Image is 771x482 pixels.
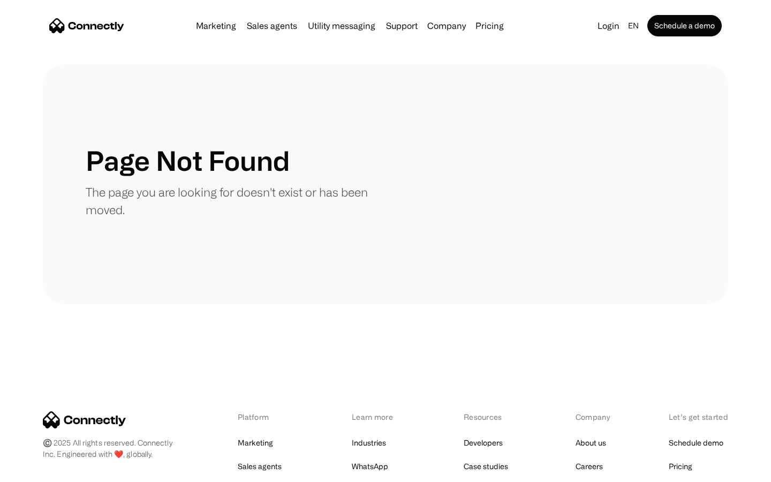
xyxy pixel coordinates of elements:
[427,18,466,33] div: Company
[352,459,388,474] a: WhatsApp
[669,435,723,450] a: Schedule demo
[647,15,722,36] a: Schedule a demo
[576,459,603,474] a: Careers
[669,459,692,474] a: Pricing
[352,411,408,423] div: Learn more
[464,459,508,474] a: Case studies
[464,411,520,423] div: Resources
[464,435,503,450] a: Developers
[576,435,606,450] a: About us
[576,411,613,423] div: Company
[628,18,639,33] div: en
[11,462,64,478] aside: Language selected: English
[238,435,273,450] a: Marketing
[382,21,422,30] a: Support
[238,411,296,423] div: Platform
[471,21,508,30] a: Pricing
[669,411,728,423] div: Let’s get started
[243,21,301,30] a: Sales agents
[593,18,624,33] a: Login
[238,459,282,474] a: Sales agents
[86,145,290,177] h1: Page Not Found
[21,463,64,478] ul: Language list
[304,21,380,30] a: Utility messaging
[192,21,240,30] a: Marketing
[86,183,385,219] p: The page you are looking for doesn't exist or has been moved.
[352,435,386,450] a: Industries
